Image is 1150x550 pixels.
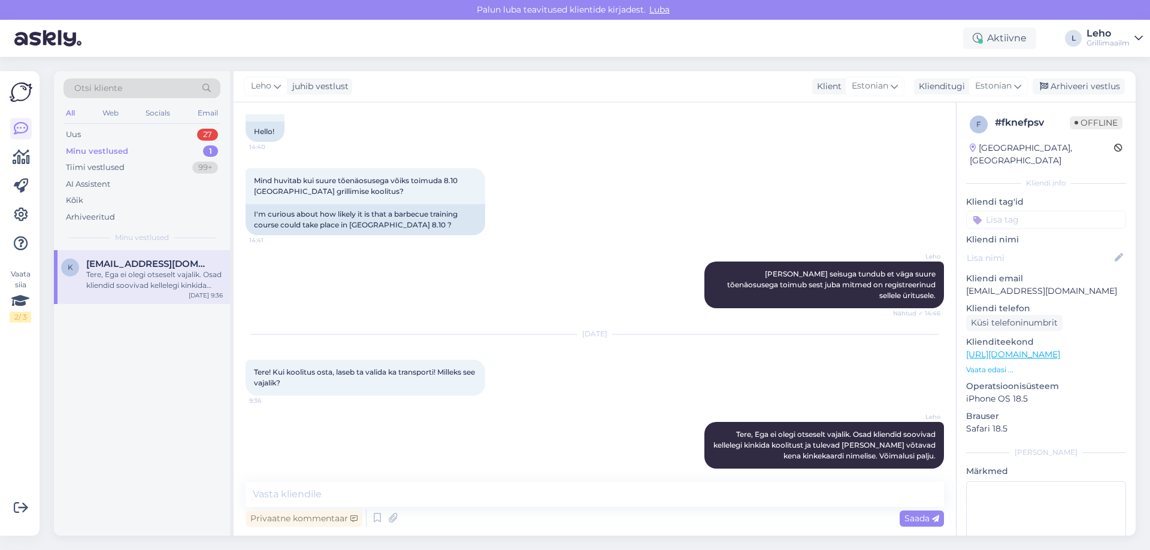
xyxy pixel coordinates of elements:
[966,393,1126,405] p: iPhone OS 18.5
[203,145,218,157] div: 1
[66,195,83,206] div: Kõik
[10,269,31,323] div: Vaata siia
[713,430,937,460] span: Tere, Ega ei olegi otseselt vajalik. Osad kliendid soovivad kellelegi kinkida koolitust ja tuleva...
[100,105,121,121] div: Web
[246,329,944,339] div: [DATE]
[646,4,673,15] span: Luba
[966,315,1063,331] div: Küsi telefoninumbrit
[1087,38,1130,48] div: Grillimaailm
[895,412,940,421] span: Leho
[966,364,1126,375] p: Vaata edasi ...
[904,513,939,524] span: Saada
[10,312,31,323] div: 2 / 3
[966,196,1126,208] p: Kliendi tag'id
[189,291,223,300] div: [DATE] 9:36
[966,447,1126,458] div: [PERSON_NAME]
[68,263,73,272] span: k
[970,142,1114,167] div: [GEOGRAPHIC_DATA], [GEOGRAPHIC_DATA]
[246,204,485,235] div: I'm curious about how likely it is that a barbecue training course could take place in [GEOGRAPHI...
[254,176,459,196] span: Mind huvitab kui suure tõenäosusega võiks toimuda 8.10 [GEOGRAPHIC_DATA] grillimise koolitus?
[66,145,128,157] div: Minu vestlused
[249,396,294,405] span: 9:36
[975,80,1012,93] span: Estonian
[812,80,842,93] div: Klient
[63,105,77,121] div: All
[66,211,115,223] div: Arhiveeritud
[893,309,940,318] span: Nähtud ✓ 14:46
[254,367,477,387] span: Tere! Kui koolitus osta, laseb ta valida ka transporti! Milleks see vajalik?
[66,178,110,190] div: AI Assistent
[966,233,1126,246] p: Kliendi nimi
[966,380,1126,393] p: Operatsioonisüsteem
[1087,29,1130,38] div: Leho
[966,410,1126,423] p: Brauser
[74,82,122,95] span: Otsi kliente
[249,236,294,245] span: 14:41
[10,81,32,104] img: Askly Logo
[1070,116,1122,129] span: Offline
[727,269,937,300] span: [PERSON_NAME] seisuga tundub et väga suure tõenäosusega toimub sest juba mitmed on registreerinud...
[251,80,271,93] span: Leho
[86,269,223,291] div: Tere, Ega ei olegi otseselt vajalik. Osad kliendid soovivad kellelegi kinkida koolitust ja tuleva...
[895,252,940,261] span: Leho
[197,129,218,141] div: 27
[246,121,285,142] div: Hello!
[967,251,1112,265] input: Lisa nimi
[1087,29,1143,48] a: LehoGrillimaailm
[966,272,1126,285] p: Kliendi email
[966,349,1060,360] a: [URL][DOMAIN_NAME]
[966,336,1126,348] p: Klienditeekond
[966,465,1126,478] p: Märkmed
[287,80,349,93] div: juhib vestlust
[966,423,1126,435] p: Safari 18.5
[143,105,172,121] div: Socials
[115,232,169,243] span: Minu vestlused
[966,302,1126,315] p: Kliendi telefon
[246,511,362,527] div: Privaatne kommentaar
[192,162,218,174] div: 99+
[976,120,981,129] span: f
[966,211,1126,229] input: Lisa tag
[895,469,940,478] span: 9:47
[66,129,81,141] div: Uus
[995,116,1070,130] div: # fknefpsv
[963,28,1036,49] div: Aktiivne
[852,80,888,93] span: Estonian
[86,259,211,269] span: ksaarkopli@gmail.com
[1065,30,1082,47] div: L
[1033,78,1125,95] div: Arhiveeri vestlus
[966,178,1126,189] div: Kliendi info
[195,105,220,121] div: Email
[966,285,1126,297] p: [EMAIL_ADDRESS][DOMAIN_NAME]
[249,142,294,151] span: 14:40
[914,80,965,93] div: Klienditugi
[66,162,125,174] div: Tiimi vestlused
